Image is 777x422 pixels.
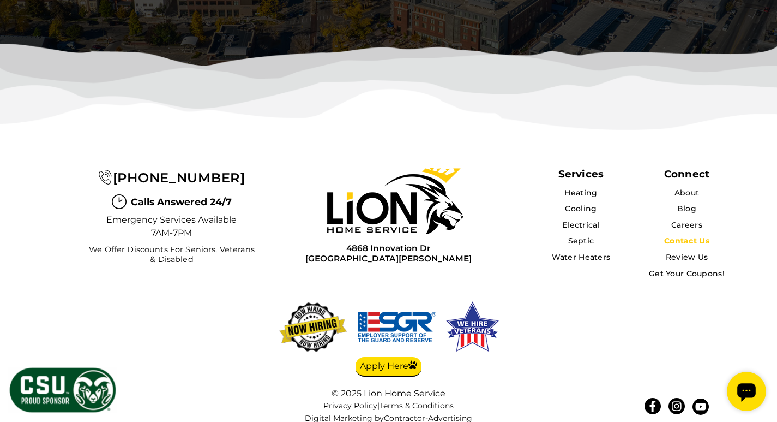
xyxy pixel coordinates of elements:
[565,204,597,213] a: Cooling
[444,300,500,354] img: We hire veterans
[8,366,117,414] img: CSU Sponsor Badge
[674,188,699,198] a: About
[664,168,709,180] div: Connect
[323,401,377,411] a: Privacy Policy
[666,252,708,262] a: Review Us
[562,220,600,230] a: Electrical
[305,243,472,253] span: 4868 Innovation Dr
[558,168,604,180] span: Services
[568,236,594,246] a: Septic
[552,252,611,262] a: Water Heaters
[98,170,245,186] a: [PHONE_NUMBER]
[664,236,709,246] a: Contact Us
[677,204,696,213] a: Blog
[86,245,257,264] span: We Offer Discounts for Seniors, Veterans & Disabled
[564,188,597,198] a: Heating
[106,213,237,240] span: Emergency Services Available 7AM-7PM
[276,300,350,354] img: now-hiring
[280,388,498,399] div: © 2025 Lion Home Service
[649,269,725,278] a: Get Your Coupons!
[356,357,421,377] a: Apply Here
[356,300,438,354] img: We hire veterans
[305,253,472,264] span: [GEOGRAPHIC_DATA][PERSON_NAME]
[671,220,702,230] a: Careers
[380,401,454,411] a: Terms & Conditions
[113,170,245,186] span: [PHONE_NUMBER]
[131,195,232,209] span: Calls Answered 24/7
[4,4,44,44] div: Open chat widget
[305,243,472,264] a: 4868 Innovation Dr[GEOGRAPHIC_DATA][PERSON_NAME]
